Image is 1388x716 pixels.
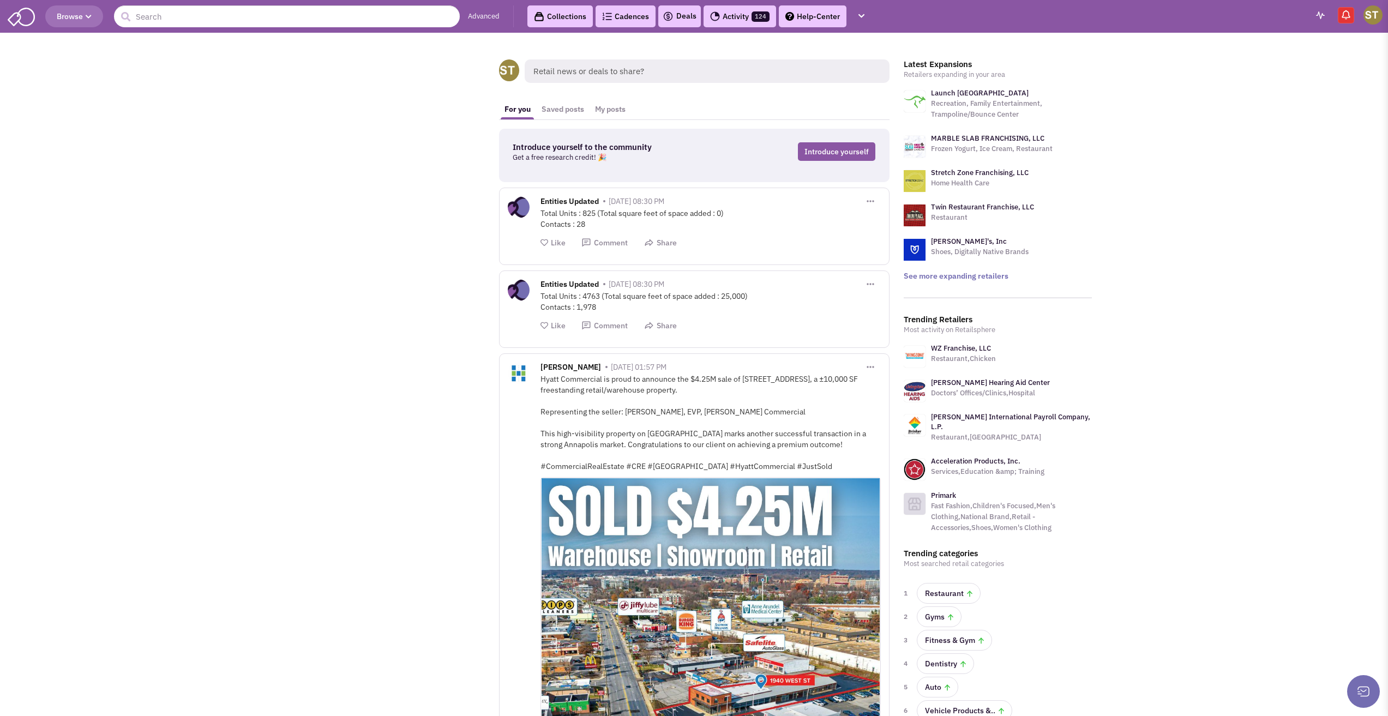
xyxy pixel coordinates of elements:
[540,238,566,248] button: Like
[540,196,599,209] span: Entities Updated
[931,501,1092,533] p: Fast Fashion,Children's Focused,Men's Clothing,National Brand,Retail - Accessories,Shoes,Women's ...
[45,5,103,27] button: Browse
[644,238,677,248] button: Share
[931,246,1029,257] p: Shoes, Digitally Native Brands
[710,11,720,21] img: Activity.png
[602,13,612,20] img: Cadences_logo.png
[917,630,992,651] a: Fitness & Gym
[536,99,590,119] a: Saved posts
[931,178,1029,189] p: Home Health Care
[904,136,926,158] img: logo
[644,321,677,331] button: Share
[114,5,460,27] input: Search
[904,549,1092,558] h3: Trending categories
[704,5,776,27] a: Activity124
[931,491,956,500] a: Primark
[931,456,1020,466] a: Acceleration Products, Inc.
[525,59,890,83] span: Retail news or deals to share?
[534,11,544,22] img: icon-collection-lavender-black.svg
[513,152,719,163] p: Get a free research credit! 🎉
[904,315,1092,324] h3: Trending Retailers
[57,11,92,21] span: Browse
[904,558,1092,569] p: Most searched retail categories
[917,653,974,674] a: Dentistry
[513,142,719,152] h3: Introduce yourself to the community
[904,588,910,599] span: 1
[752,11,770,22] span: 124
[8,5,35,26] img: SmartAdmin
[904,682,910,693] span: 5
[931,432,1092,443] p: Restaurant,[GEOGRAPHIC_DATA]
[499,99,536,119] a: For you
[917,677,958,697] a: Auto
[931,344,991,353] a: WZ Franchise, LLC
[931,378,1050,387] a: [PERSON_NAME] Hearing Aid Center
[931,134,1044,143] a: MARBLE SLAB FRANCHISING, LLC
[904,324,1092,335] p: Most activity on Retailsphere
[931,202,1034,212] a: Twin Restaurant Franchise, LLC
[590,99,631,119] a: My posts
[904,346,926,368] img: www.wingzone.com
[904,69,1092,80] p: Retailers expanding in your area
[904,705,910,716] span: 6
[540,291,881,312] div: Total Units : 4763 (Total square feet of space added : 25,000) Contacts : 1,978
[540,321,566,331] button: Like
[904,611,910,622] span: 2
[609,279,664,289] span: [DATE] 08:30 PM
[663,10,674,23] img: icon-deals.svg
[904,59,1092,69] h3: Latest Expansions
[904,170,926,192] img: logo
[785,12,794,21] img: help.png
[581,321,628,331] button: Comment
[931,388,1050,399] p: Doctors’ Offices/Clinics,Hospital
[931,88,1029,98] a: Launch [GEOGRAPHIC_DATA]
[917,606,962,627] a: Gyms
[527,5,593,27] a: Collections
[540,374,881,472] div: Hyatt Commercial is proud to announce the $4.25M sale of [STREET_ADDRESS], a ±10,000 SF freestand...
[611,362,666,372] span: [DATE] 01:57 PM
[917,583,981,604] a: Restaurant
[904,239,926,261] img: logo
[904,493,926,515] img: icon-retailer-placeholder.png
[931,212,1034,223] p: Restaurant
[931,412,1090,431] a: [PERSON_NAME] International Payroll Company, L.P.
[540,362,601,375] span: [PERSON_NAME]
[931,237,1007,246] a: [PERSON_NAME]'s, Inc
[904,204,926,226] img: logo
[540,208,881,230] div: Total Units : 825 (Total square feet of space added : 0) Contacts : 28
[904,91,926,112] img: logo
[1363,5,1383,25] img: Shary Thur
[904,271,1008,281] a: See more expanding retailers
[596,5,656,27] a: Cadences
[931,168,1029,177] a: Stretch Zone Franchising, LLC
[931,98,1092,120] p: Recreation, Family Entertainment, Trampoline/Bounce Center
[581,238,628,248] button: Comment
[798,142,875,161] a: Introduce yourself
[609,196,664,206] span: [DATE] 08:30 PM
[931,143,1053,154] p: Frozen Yogurt, Ice Cream, Restaurant
[540,279,599,292] span: Entities Updated
[904,658,910,669] span: 4
[551,321,566,330] span: Like
[904,635,910,646] span: 3
[931,466,1044,477] p: Services,Education &amp; Training
[663,10,696,23] a: Deals
[551,238,566,248] span: Like
[468,11,500,22] a: Advanced
[931,353,996,364] p: Restaurant,Chicken
[779,5,846,27] a: Help-Center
